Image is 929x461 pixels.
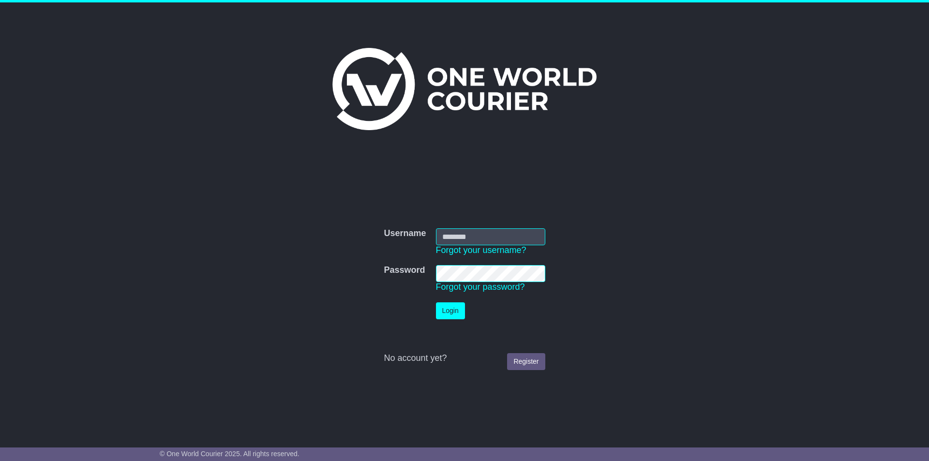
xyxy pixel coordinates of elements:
button: Login [436,302,465,319]
label: Username [384,228,426,239]
a: Register [507,353,545,370]
a: Forgot your username? [436,245,526,255]
a: Forgot your password? [436,282,525,292]
label: Password [384,265,425,276]
div: No account yet? [384,353,545,364]
img: One World [332,48,597,130]
span: © One World Courier 2025. All rights reserved. [160,450,300,458]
